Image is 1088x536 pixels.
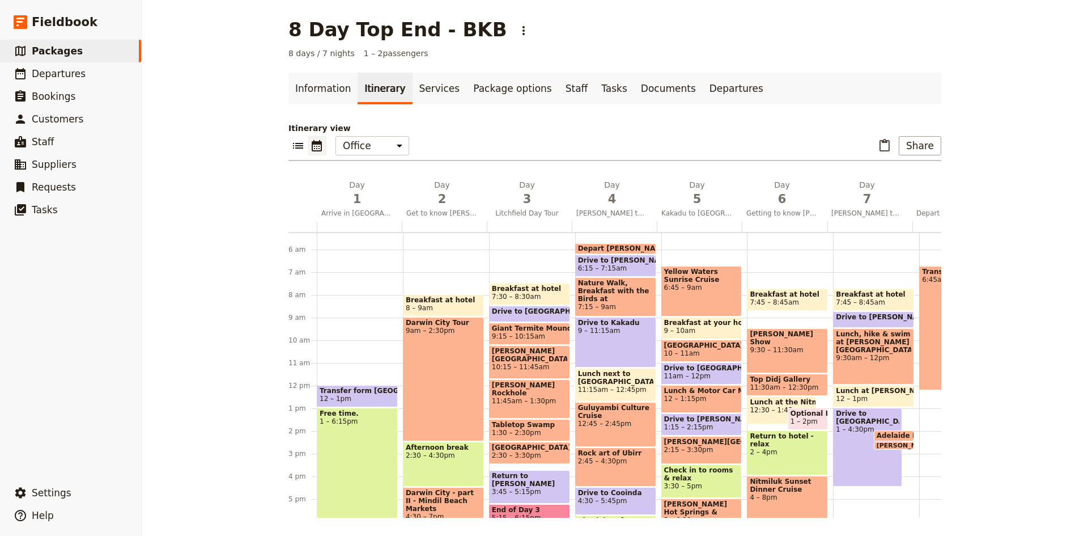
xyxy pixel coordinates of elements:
[661,179,733,208] h2: Day
[491,191,563,208] span: 3
[514,21,533,40] button: Actions
[831,191,903,208] span: 7
[288,73,358,104] a: Information
[899,136,941,155] button: Share
[827,209,907,218] span: [PERSON_NAME] to [PERSON_NAME]
[466,73,558,104] a: Package options
[661,499,742,532] div: [PERSON_NAME] Hot Springs & nibbles5 – 6:30pm
[664,319,739,327] span: Breakfast at your hotel
[578,256,653,264] span: Drive to [PERSON_NAME] Dam
[578,517,705,525] span: Check into [GEOGRAPHIC_DATA]
[492,472,567,488] span: Return to [PERSON_NAME]
[919,266,1000,390] div: Transfer shuttles6:45am – 12:15pm
[492,421,567,429] span: Tabletop Swamp
[489,504,570,526] div: End of Day 35:15 – 6:15pm
[750,346,825,354] span: 9:30 – 11:30am
[492,381,567,397] span: [PERSON_NAME] Rockhole
[572,209,652,218] span: [PERSON_NAME] to Kakadu
[403,442,484,487] div: Afternoon break2:30 – 4:30pm
[492,363,567,371] span: 10:15 – 11:45am
[320,387,395,395] span: Transfer form [GEOGRAPHIC_DATA] to your hotel.
[402,209,482,218] span: Get to know [PERSON_NAME]
[575,516,656,526] div: Check into [GEOGRAPHIC_DATA]
[836,410,899,425] span: Drive to [GEOGRAPHIC_DATA]
[836,298,885,306] span: 7:45 – 8:45am
[661,436,742,464] div: [PERSON_NAME][GEOGRAPHIC_DATA]2:15 – 3:30pm
[742,209,822,218] span: Getting to know [PERSON_NAME]
[406,327,481,335] span: 9am – 2:30pm
[833,408,902,487] div: Drive to [GEOGRAPHIC_DATA]1 – 4:30pm
[664,516,739,524] span: 5 – 6:30pm
[492,444,567,451] span: [GEOGRAPHIC_DATA]
[489,470,570,504] div: Return to [PERSON_NAME]3:45 – 5:15pm
[664,446,739,454] span: 2:15 – 3:30pm
[317,209,397,218] span: Arrive in [GEOGRAPHIC_DATA]
[750,330,825,346] span: [PERSON_NAME] Show
[288,381,317,390] div: 12 pm
[657,209,737,218] span: Kakadu to [GEOGRAPHIC_DATA]
[403,317,484,441] div: Darwin City Tour9am – 2:30pm
[664,364,739,372] span: Drive to [GEOGRAPHIC_DATA]
[492,332,545,340] span: 9:15 – 10:15am
[576,191,648,208] span: 4
[875,136,894,155] button: Paste itinerary item
[575,448,656,487] div: Rock art of Ubirr2:45 – 4:30pm
[703,73,770,104] a: Departures
[559,73,595,104] a: Staff
[578,489,653,497] span: Drive to Cooinda
[664,387,739,395] span: Lunch & Motor Car Museum
[364,48,428,59] span: 1 – 2 passengers
[661,191,733,208] span: 5
[836,330,911,354] span: Lunch, hike & swim at [PERSON_NAME][GEOGRAPHIC_DATA]
[827,179,912,221] button: Day7[PERSON_NAME] to [PERSON_NAME]
[664,395,739,403] span: 12 – 1:15pm
[664,341,739,349] span: [GEOGRAPHIC_DATA]
[578,319,653,327] span: Drive to Kakadu
[575,243,656,254] div: Depart [PERSON_NAME]
[833,385,914,407] div: Lunch at [PERSON_NAME][GEOGRAPHIC_DATA]12 – 1pm
[32,182,76,193] span: Requests
[750,478,825,493] span: Nitmiluk Sunset Dinner Cruise
[836,425,899,433] span: 1 – 4:30pm
[288,313,317,322] div: 9 am
[664,372,711,380] span: 11am – 12pm
[308,136,326,155] button: Calendar view
[664,438,739,446] span: [PERSON_NAME][GEOGRAPHIC_DATA]
[492,451,541,459] span: 2:30 – 3:30pm
[578,386,653,394] span: 11:15am – 12:45pm
[747,431,828,475] div: Return to hotel - relax2 – 4pm
[664,466,739,482] span: Check in to rooms & relax
[320,395,351,403] span: 12 – 1pm
[790,410,825,417] span: Optional Helicopter Scenic Flight
[32,136,54,147] span: Staff
[317,179,402,221] button: Day1Arrive in [GEOGRAPHIC_DATA]
[288,495,317,504] div: 5 pm
[317,408,398,526] div: Free time.1 – 6:15pm
[661,465,742,498] div: Check in to rooms & relax3:30 – 5pm
[578,264,627,272] span: 6:15 – 7:15am
[877,432,994,440] span: Adelaide River War Cemetary
[747,289,828,311] div: Breakfast at hotel7:45 – 8:45am
[833,311,914,328] div: Drive to [PERSON_NAME][GEOGRAPHIC_DATA]
[750,432,825,448] span: Return to hotel - relax
[746,191,818,208] span: 6
[288,517,317,526] div: 6 pm
[750,398,813,406] span: Lunch at the Nitmiluk Information and interpretive centre
[288,427,317,436] div: 2 pm
[403,294,484,316] div: Breakfast at hotel8 – 9am
[406,319,481,327] span: Darwin City Tour
[664,327,696,335] span: 9 – 10am
[492,429,541,437] span: 1:30 – 2:30pm
[747,396,815,424] div: Lunch at the Nitmiluk Information and interpretive centre12:30 – 1:45pm
[874,431,914,441] div: Adelaide River War Cemetary
[578,420,653,428] span: 12:45 – 2:45pm
[288,245,317,254] div: 6 am
[489,283,570,305] div: Breakfast at hotel7:30 – 8:30am
[747,328,828,373] div: [PERSON_NAME] Show9:30 – 11:30am
[406,451,481,459] span: 2:30 – 4:30pm
[32,68,86,79] span: Departures
[406,179,478,208] h2: Day
[578,279,653,303] span: Nature Walk, Breakfast with the Birds at [PERSON_NAME][GEOGRAPHIC_DATA]
[594,73,634,104] a: Tasks
[492,347,567,363] span: [PERSON_NAME][GEOGRAPHIC_DATA]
